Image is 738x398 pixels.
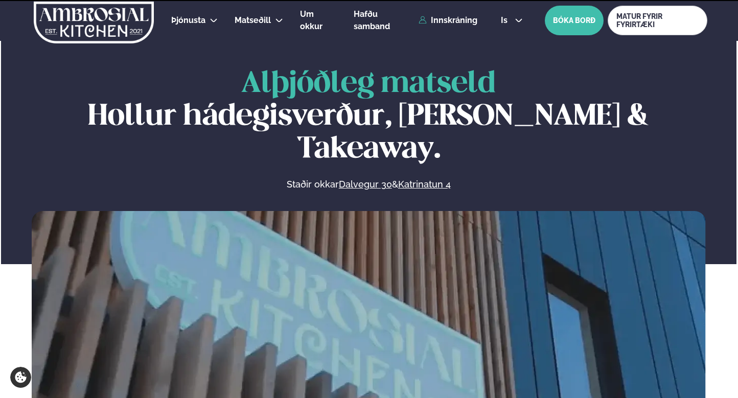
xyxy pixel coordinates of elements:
button: BÓKA BORÐ [545,6,604,35]
a: MATUR FYRIR FYRIRTÆKI [608,6,707,35]
a: Þjónusta [171,14,205,27]
span: Hafðu samband [354,9,390,31]
a: Hafðu samband [354,8,413,33]
img: logo [33,2,155,43]
span: Alþjóðleg matseld [241,70,496,98]
a: Innskráning [419,16,477,25]
a: Matseðill [235,14,271,27]
span: is [501,16,511,25]
h1: Hollur hádegisverður, [PERSON_NAME] & Takeaway. [32,68,706,166]
a: Dalvegur 30 [339,178,392,191]
a: Cookie settings [10,367,31,388]
span: Um okkur [300,9,322,31]
p: Staðir okkar & [175,178,562,191]
span: Þjónusta [171,15,205,25]
button: is [493,16,531,25]
a: Um okkur [300,8,337,33]
a: Katrinatun 4 [398,178,451,191]
span: Matseðill [235,15,271,25]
